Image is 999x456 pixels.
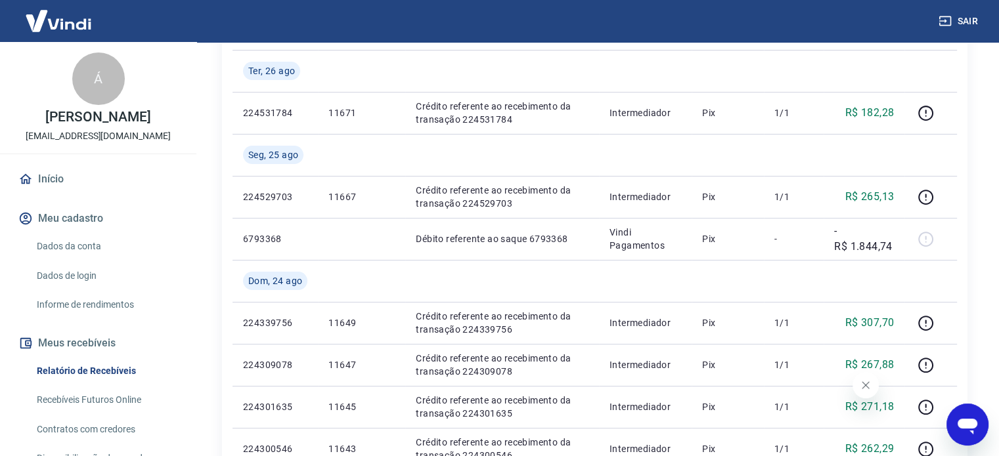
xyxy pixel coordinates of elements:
[328,316,395,329] p: 11649
[845,189,895,205] p: R$ 265,13
[702,190,753,203] p: Pix
[702,106,753,119] p: Pix
[416,310,588,336] p: Crédito referente ao recebimento da transação 224339756
[774,442,813,455] p: 1/1
[416,352,588,378] p: Crédito referente ao recebimento da transação 224309078
[774,232,813,245] p: -
[328,358,395,371] p: 11647
[243,358,307,371] p: 224309078
[32,262,181,289] a: Dados de login
[248,64,295,77] span: Ter, 26 ago
[610,106,681,119] p: Intermediador
[774,106,813,119] p: 1/1
[774,316,813,329] p: 1/1
[32,386,181,413] a: Recebíveis Futuros Online
[702,442,753,455] p: Pix
[610,226,681,252] p: Vindi Pagamentos
[16,204,181,233] button: Meu cadastro
[328,442,395,455] p: 11643
[845,357,895,373] p: R$ 267,88
[243,232,307,245] p: 6793368
[45,110,150,124] p: [PERSON_NAME]
[16,1,101,41] img: Vindi
[32,358,181,384] a: Relatório de Recebíveis
[416,100,588,126] p: Crédito referente ao recebimento da transação 224531784
[774,400,813,413] p: 1/1
[248,148,298,161] span: Seg, 25 ago
[32,291,181,318] a: Informe de rendimentos
[328,190,395,203] p: 11667
[243,442,307,455] p: 224300546
[845,315,895,331] p: R$ 307,70
[774,190,813,203] p: 1/1
[845,105,895,121] p: R$ 182,28
[702,316,753,329] p: Pix
[845,399,895,415] p: R$ 271,18
[328,400,395,413] p: 11645
[946,404,988,446] iframe: Botão para abrir a janela de mensagens
[16,329,181,358] button: Meus recebíveis
[853,372,879,398] iframe: Fechar mensagem
[834,223,894,255] p: -R$ 1.844,74
[26,129,171,143] p: [EMAIL_ADDRESS][DOMAIN_NAME]
[416,232,588,245] p: Débito referente ao saque 6793368
[243,316,307,329] p: 224339756
[416,394,588,420] p: Crédito referente ao recebimento da transação 224301635
[16,165,181,194] a: Início
[610,442,681,455] p: Intermediador
[243,106,307,119] p: 224531784
[8,9,110,20] span: Olá! Precisa de ajuda?
[702,232,753,245] p: Pix
[243,190,307,203] p: 224529703
[243,400,307,413] p: 224301635
[610,400,681,413] p: Intermediador
[702,358,753,371] p: Pix
[416,184,588,210] p: Crédito referente ao recebimento da transação 224529703
[610,190,681,203] p: Intermediador
[32,233,181,260] a: Dados da conta
[936,9,983,33] button: Sair
[702,400,753,413] p: Pix
[32,416,181,443] a: Contratos com credores
[328,106,395,119] p: 11671
[72,52,125,105] div: Á
[610,358,681,371] p: Intermediador
[774,358,813,371] p: 1/1
[248,274,302,287] span: Dom, 24 ago
[610,316,681,329] p: Intermediador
